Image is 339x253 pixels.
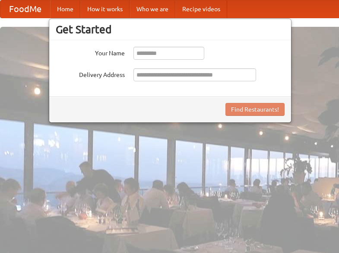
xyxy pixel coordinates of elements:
[0,0,50,18] a: FoodMe
[56,47,125,58] label: Your Name
[56,23,285,36] h3: Get Started
[50,0,80,18] a: Home
[225,103,285,116] button: Find Restaurants!
[80,0,130,18] a: How it works
[130,0,175,18] a: Who we are
[56,68,125,79] label: Delivery Address
[175,0,227,18] a: Recipe videos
